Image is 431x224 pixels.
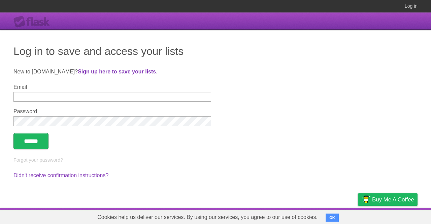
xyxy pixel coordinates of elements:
[13,16,54,28] div: Flask
[361,194,370,205] img: Buy me a coffee
[326,214,339,222] button: OK
[13,108,211,115] label: Password
[375,210,418,222] a: Suggest a feature
[349,210,367,222] a: Privacy
[326,210,341,222] a: Terms
[291,210,318,222] a: Developers
[13,68,418,76] p: New to [DOMAIN_NAME]? .
[13,172,108,178] a: Didn't receive confirmation instructions?
[268,210,283,222] a: About
[372,194,414,205] span: Buy me a coffee
[13,84,211,90] label: Email
[91,211,324,224] span: Cookies help us deliver our services. By using our services, you agree to our use of cookies.
[78,69,156,74] a: Sign up here to save your lists
[13,43,418,59] h1: Log in to save and access your lists
[358,193,418,206] a: Buy me a coffee
[13,157,63,163] a: Forgot your password?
